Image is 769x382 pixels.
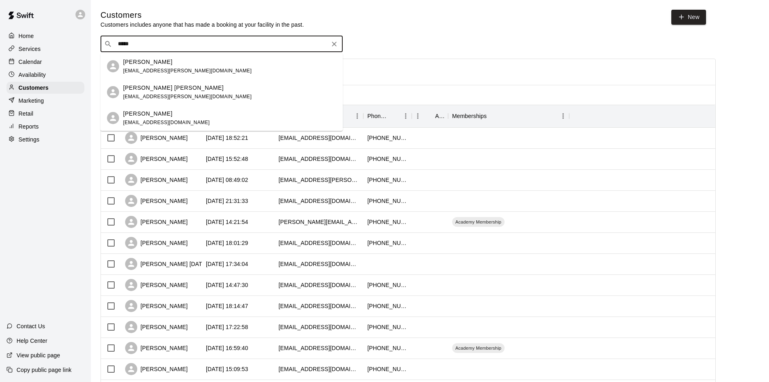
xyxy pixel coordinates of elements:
button: Sort [424,110,435,122]
p: Availability [19,71,46,79]
a: Customers [6,82,84,94]
h5: Customers [101,10,304,21]
span: Academy Membership [452,345,505,351]
button: Menu [351,110,363,122]
div: Academy Membership [452,217,505,227]
div: +13059782819 [367,302,408,310]
p: Copy public page link [17,366,71,374]
button: Menu [557,110,569,122]
div: 2025-08-13 15:09:53 [206,365,248,373]
div: [PERSON_NAME] [125,321,188,333]
a: Calendar [6,56,84,68]
button: Sort [487,110,498,122]
div: +18634093135 [367,365,408,373]
div: thecollettes613@gmail.com [279,155,359,163]
p: Marketing [19,97,44,105]
a: Reports [6,120,84,133]
div: 2025-08-18 08:49:02 [206,176,248,184]
p: Reports [19,122,39,131]
div: [PERSON_NAME] [125,300,188,312]
div: ross.berling@gmail.com [279,218,359,226]
div: carolina vander poel [107,60,119,72]
div: +18139175630 [367,197,408,205]
div: 2025-08-15 18:01:29 [206,239,248,247]
span: [EMAIL_ADDRESS][PERSON_NAME][DOMAIN_NAME] [123,94,251,99]
div: [PERSON_NAME] [125,342,188,354]
div: evajimenez906@gmail.com [279,323,359,331]
div: [PERSON_NAME] [125,153,188,165]
div: Memberships [452,105,487,127]
div: [PERSON_NAME] [DATE] [125,258,207,270]
div: eli vander poel [107,86,119,98]
div: +18632218752 [367,218,408,226]
div: +18636025439 [367,344,408,352]
p: [PERSON_NAME] [123,58,172,66]
button: Menu [412,110,424,122]
div: [PERSON_NAME] [125,174,188,186]
div: 2025-08-17 21:31:33 [206,197,248,205]
div: 2025-08-18 15:52:48 [206,155,248,163]
div: +18636609742 [367,134,408,142]
span: Academy Membership [452,219,505,225]
div: +18637124617 [367,281,408,289]
span: [EMAIL_ADDRESS][PERSON_NAME][DOMAIN_NAME] [123,68,251,74]
a: Retail [6,108,84,120]
button: Clear [329,38,340,50]
div: Phone Number [363,105,412,127]
div: gigethmorrison@hotmail.com [279,134,359,142]
div: dawn657am@yahoo.com [279,260,359,268]
div: Age [412,105,448,127]
div: 2025-08-18 18:52:21 [206,134,248,142]
div: Age [435,105,444,127]
p: View public page [17,351,60,359]
div: Phone Number [367,105,388,127]
div: +14803884923 [367,323,408,331]
div: +18633989760 [367,176,408,184]
div: agreen1415@gmail.com [279,239,359,247]
div: [PERSON_NAME] [125,237,188,249]
div: kmhill2428@gmail.com [279,365,359,373]
div: 2025-08-14 17:22:58 [206,323,248,331]
div: fairy8448@gmail.com [279,302,359,310]
div: +18638994674 [367,239,408,247]
p: Calendar [19,58,42,66]
p: Contact Us [17,322,45,330]
div: summernorris@ymail.com [279,197,359,205]
div: [PERSON_NAME] [125,216,188,228]
div: 2025-08-15 14:47:30 [206,281,248,289]
div: [PERSON_NAME] [125,132,188,144]
a: Settings [6,133,84,146]
div: Academy Membership [452,343,505,353]
div: 2025-08-15 17:34:04 [206,260,248,268]
div: 2025-08-17 14:21:54 [206,218,248,226]
p: Customers [19,84,48,92]
p: Home [19,32,34,40]
a: Home [6,30,84,42]
p: Help Center [17,337,47,345]
p: [PERSON_NAME] [123,110,172,118]
p: Services [19,45,41,53]
div: [PERSON_NAME] [125,363,188,375]
a: Marketing [6,95,84,107]
p: Retail [19,110,34,118]
span: [EMAIL_ADDRESS][DOMAIN_NAME] [123,120,210,125]
div: [PERSON_NAME] [125,195,188,207]
p: [PERSON_NAME] [PERSON_NAME] [123,84,224,92]
div: carolina.vanderpoel@gmail.com [279,176,359,184]
a: Availability [6,69,84,81]
div: 2025-08-14 16:59:40 [206,344,248,352]
div: mommaduck3@yahoo.com [279,281,359,289]
p: Customers includes anyone that has made a booking at your facility in the past. [101,21,304,29]
a: New [671,10,706,25]
a: Services [6,43,84,55]
div: christyweatherholt@gmail.com [279,344,359,352]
